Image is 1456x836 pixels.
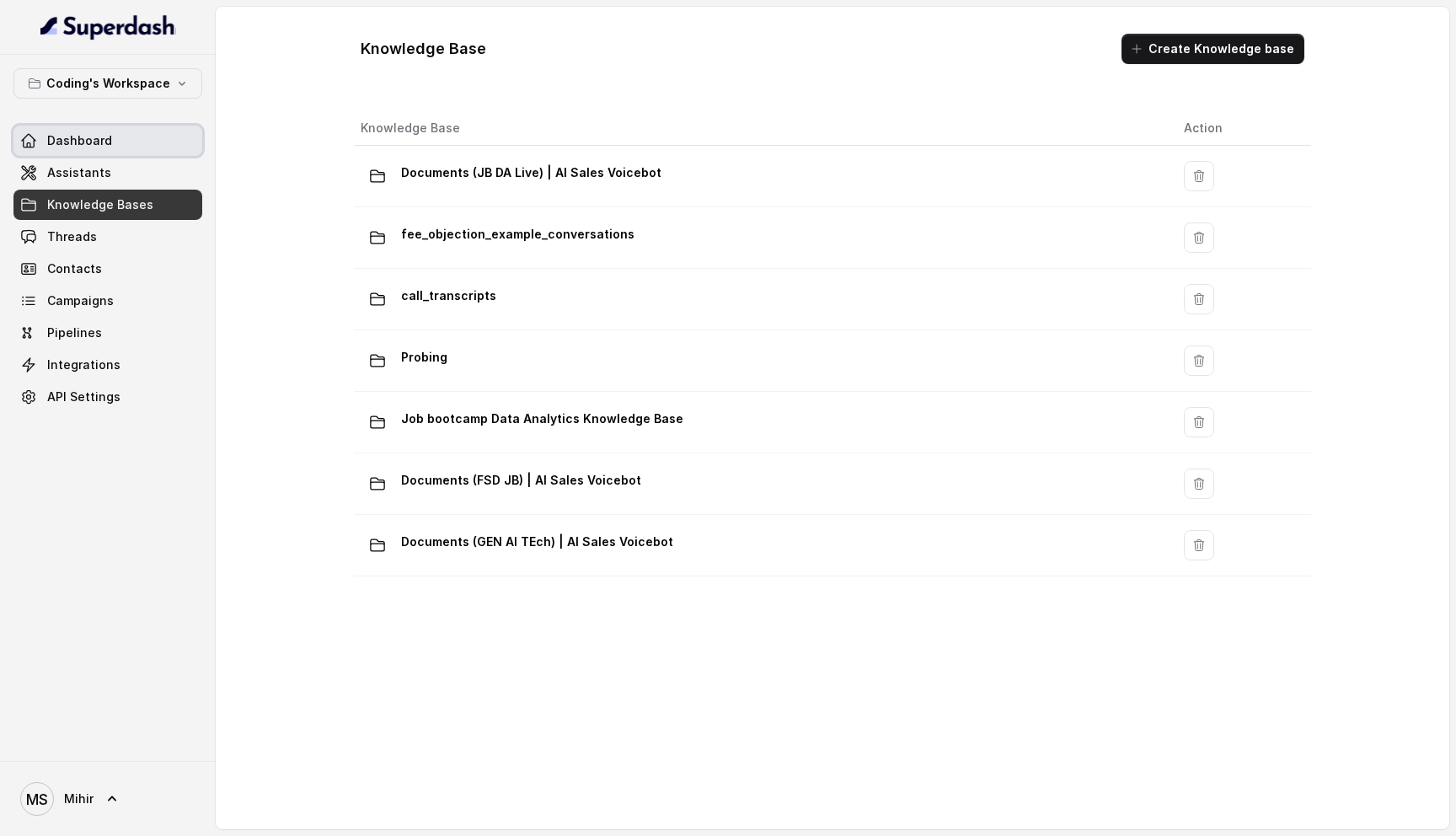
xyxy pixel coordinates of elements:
[13,126,202,156] a: Dashboard
[1121,34,1304,64] button: Create Knowledge base
[13,775,202,823] a: Mihir
[13,68,202,99] button: Coding's Workspace
[13,318,202,348] a: Pipelines
[47,389,120,405] span: API Settings
[401,528,673,555] p: Documents (GEN AI TEch) | AI Sales Voicebot
[46,73,170,94] p: Coding's Workspace
[401,405,683,432] p: Job bootcamp Data Analytics Knowledge Base
[401,282,496,309] p: call_transcripts
[13,286,202,316] a: Campaigns
[47,132,112,149] span: Dashboard
[1170,111,1311,146] th: Action
[401,221,634,248] p: fee_objection_example_conversations
[47,228,97,245] span: Threads
[13,382,202,412] a: API Settings
[13,350,202,380] a: Integrations
[354,111,1170,146] th: Knowledge Base
[13,222,202,252] a: Threads
[26,790,48,808] text: MS
[13,158,202,188] a: Assistants
[401,467,641,494] p: Documents (FSD JB) | AI Sales Voicebot
[47,260,102,277] span: Contacts
[13,254,202,284] a: Contacts
[13,190,202,220] a: Knowledge Bases
[401,159,661,186] p: Documents (JB DA Live) | AI Sales Voicebot
[40,13,176,40] img: light.svg
[47,292,114,309] span: Campaigns
[401,344,447,371] p: Probing
[64,790,94,807] span: Mihir
[361,35,486,62] h1: Knowledge Base
[47,196,153,213] span: Knowledge Bases
[47,356,120,373] span: Integrations
[47,324,102,341] span: Pipelines
[47,164,111,181] span: Assistants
